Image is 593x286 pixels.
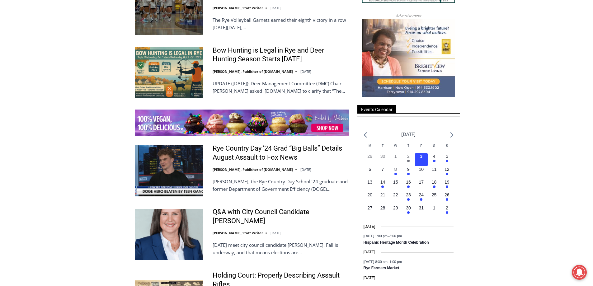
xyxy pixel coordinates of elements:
button: 2 Has events [440,205,453,218]
time: 7 [382,167,384,172]
em: Has events [407,160,410,162]
span: Intern @ [DOMAIN_NAME] [163,62,289,76]
time: 12 [445,167,449,172]
em: Has events [446,173,448,175]
div: / [70,53,71,59]
button: 11 [428,166,440,179]
a: Hispanic Heritage Month Celebration [364,240,429,245]
time: 2 [446,205,448,210]
span: 1:00 pm [389,260,402,263]
button: 9 Has events [402,166,415,179]
img: Q&A with City Council Candidate Amy Kesavan [135,209,203,260]
time: 5 [446,154,448,159]
p: [PERSON_NAME], the Rye Country Day School ’24 graduate and former Department of Government Effici... [213,178,349,193]
time: 29 [393,205,398,210]
span: Advertisement [389,13,427,19]
a: [PERSON_NAME] Read Sanctuary Fall Fest: [DATE] [0,62,93,77]
time: 29 [367,154,372,159]
a: [PERSON_NAME], Staff Writer [213,231,263,235]
time: [DATE] [300,167,311,172]
time: 13 [367,180,372,185]
button: 25 [428,192,440,204]
time: 2 [407,154,410,159]
button: 28 [376,205,389,218]
button: 4 Has events [428,153,440,166]
time: [DATE] [271,6,281,10]
span: W [394,144,397,148]
span: M [369,144,371,148]
span: S [433,144,435,148]
a: Rye Farmers Market [364,266,399,271]
p: UPDATE ([DATE]): Deer Management Committee (DMC) Chair [PERSON_NAME] asked [DOMAIN_NAME] to clari... [213,80,349,95]
button: 10 [415,166,428,179]
a: [PERSON_NAME], Publisher of [DOMAIN_NAME] [213,167,293,172]
button: 17 [415,179,428,192]
button: 5 Has events [440,153,453,166]
time: 15 [393,180,398,185]
button: 8 Has events [389,166,402,179]
time: 30 [380,154,385,159]
button: 2 Has events [402,153,415,166]
a: Next month [450,132,454,138]
button: 23 Has events [402,192,415,204]
button: 7 [376,166,389,179]
button: 6 [364,166,376,179]
span: Events Calendar [357,105,396,113]
a: Rye Country Day ’24 Grad “Big Balls” Details August Assault to Fox News [213,144,349,162]
div: 3 [65,53,68,59]
button: 14 Has events [376,179,389,192]
em: Has events [407,198,410,201]
a: Bow Hunting is Legal in Rye and Deer Hunting Season Starts [DATE] [213,46,349,64]
a: [PERSON_NAME], Publisher of [DOMAIN_NAME] [213,69,293,74]
em: Has events [407,211,410,214]
time: 4 [433,154,435,159]
span: [DATE] 1:00 pm [364,234,388,238]
button: 3 [415,153,428,166]
button: 29 [364,153,376,166]
button: 27 [364,205,376,218]
button: 19 Has events [440,179,453,192]
button: 12 Has events [440,166,453,179]
em: Has events [420,198,422,201]
time: 10 [419,167,424,172]
time: 14 [380,180,385,185]
button: 13 [364,179,376,192]
em: Has events [394,173,397,175]
time: 23 [406,192,411,197]
em: Has events [407,185,410,188]
button: 16 Has events [402,179,415,192]
button: 18 Has events [428,179,440,192]
span: 3:00 pm [389,234,402,238]
div: Sunday [440,143,453,153]
time: 19 [445,180,449,185]
a: Q&A with City Council Candidate [PERSON_NAME] [213,208,349,225]
time: 1 [394,154,397,159]
time: 24 [419,192,424,197]
div: 6 [73,53,76,59]
div: Saturday [428,143,440,153]
img: Brightview Senior Living [362,19,455,97]
time: 30 [406,205,411,210]
time: 16 [406,180,411,185]
em: Has events [433,185,435,188]
img: Bow Hunting is Legal in Rye and Deer Hunting Season Starts October 1st [135,47,203,98]
img: Baked by Melissa [135,110,349,136]
li: [DATE] [401,130,416,138]
p: The Rye Volleyball Garnets earned their eighth victory in a row [DATE][DATE],… [213,16,349,31]
time: [DATE] [300,69,311,74]
a: Previous month [364,132,367,138]
time: 3 [420,154,422,159]
div: Wednesday [389,143,402,153]
button: 31 [415,205,428,218]
em: Has events [407,173,410,175]
button: 26 Has events [440,192,453,204]
div: "The first chef I interviewed talked about coming to [GEOGRAPHIC_DATA] from [GEOGRAPHIC_DATA] in ... [157,0,294,60]
span: S [446,144,448,148]
time: 21 [380,192,385,197]
time: 26 [445,192,449,197]
h4: [PERSON_NAME] Read Sanctuary Fall Fest: [DATE] [5,63,83,77]
a: [PERSON_NAME], Staff Writer [213,6,263,10]
div: Monday [364,143,376,153]
time: 28 [380,205,385,210]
